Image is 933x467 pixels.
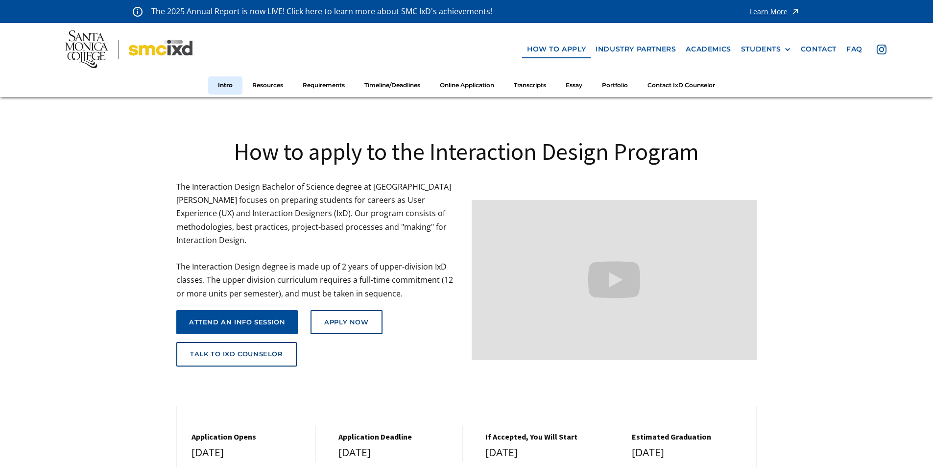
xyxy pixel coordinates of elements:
[176,310,298,335] a: attend an info session
[750,5,800,18] a: Learn More
[750,8,788,15] div: Learn More
[592,76,638,95] a: Portfolio
[591,40,681,58] a: industry partners
[504,76,556,95] a: Transcripts
[472,200,757,360] iframe: Design your future with a Bachelor's Degree in Interaction Design from Santa Monica College
[841,40,867,58] a: faq
[133,6,143,17] img: icon - information - alert
[556,76,592,95] a: Essay
[293,76,355,95] a: Requirements
[190,350,283,358] div: talk to ixd counselor
[65,30,192,68] img: Santa Monica College - SMC IxD logo
[632,444,746,462] div: [DATE]
[741,45,791,53] div: STUDENTS
[324,319,368,326] div: Apply Now
[338,444,453,462] div: [DATE]
[790,5,800,18] img: icon - arrow - alert
[208,76,242,95] a: Intro
[191,432,306,442] h5: Application Opens
[176,180,462,300] p: The Interaction Design Bachelor of Science degree at [GEOGRAPHIC_DATA][PERSON_NAME] focuses on pr...
[522,40,591,58] a: how to apply
[311,310,382,335] a: Apply Now
[355,76,430,95] a: Timeline/Deadlines
[176,136,757,167] h1: How to apply to the Interaction Design Program
[242,76,293,95] a: Resources
[638,76,725,95] a: Contact IxD Counselor
[877,45,886,54] img: icon - instagram
[485,432,599,442] h5: If Accepted, You Will Start
[796,40,841,58] a: contact
[191,444,306,462] div: [DATE]
[741,45,781,53] div: STUDENTS
[430,76,504,95] a: Online Application
[485,444,599,462] div: [DATE]
[151,5,493,18] p: The 2025 Annual Report is now LIVE! Click here to learn more about SMC IxD's achievements!
[632,432,746,442] h5: estimated graduation
[189,319,285,326] div: attend an info session
[338,432,453,442] h5: Application Deadline
[176,342,297,367] a: talk to ixd counselor
[681,40,736,58] a: Academics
